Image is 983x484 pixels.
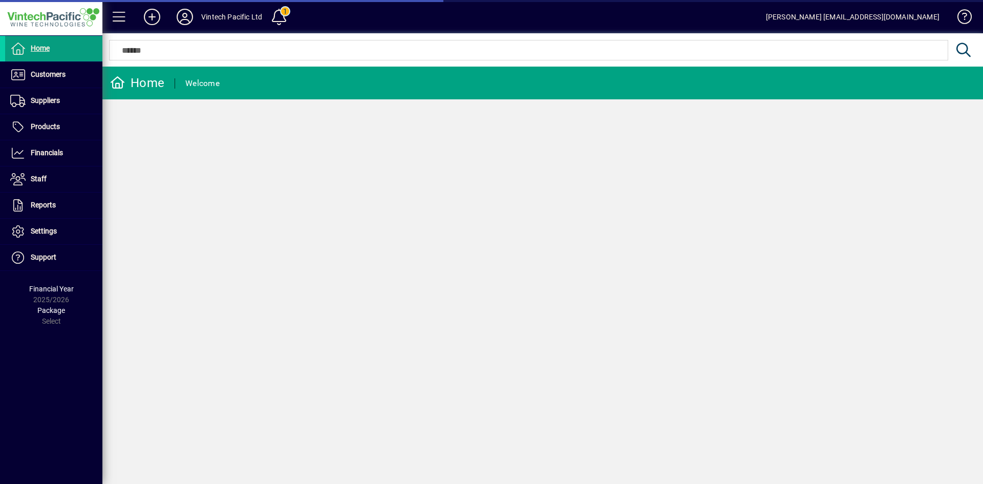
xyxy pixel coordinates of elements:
a: Customers [5,62,102,88]
a: Products [5,114,102,140]
button: Add [136,8,168,26]
button: Profile [168,8,201,26]
a: Reports [5,193,102,218]
span: Reports [31,201,56,209]
div: Vintech Pacific Ltd [201,9,262,25]
a: Support [5,245,102,270]
div: [PERSON_NAME] [EMAIL_ADDRESS][DOMAIN_NAME] [766,9,939,25]
span: Suppliers [31,96,60,104]
a: Financials [5,140,102,166]
span: Customers [31,70,66,78]
a: Suppliers [5,88,102,114]
span: Products [31,122,60,131]
span: Package [37,306,65,314]
div: Welcome [185,75,220,92]
span: Settings [31,227,57,235]
a: Settings [5,219,102,244]
a: Staff [5,166,102,192]
span: Financial Year [29,285,74,293]
span: Financials [31,149,63,157]
div: Home [110,75,164,91]
a: Knowledge Base [950,2,970,35]
span: Staff [31,175,47,183]
span: Home [31,44,50,52]
span: Support [31,253,56,261]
